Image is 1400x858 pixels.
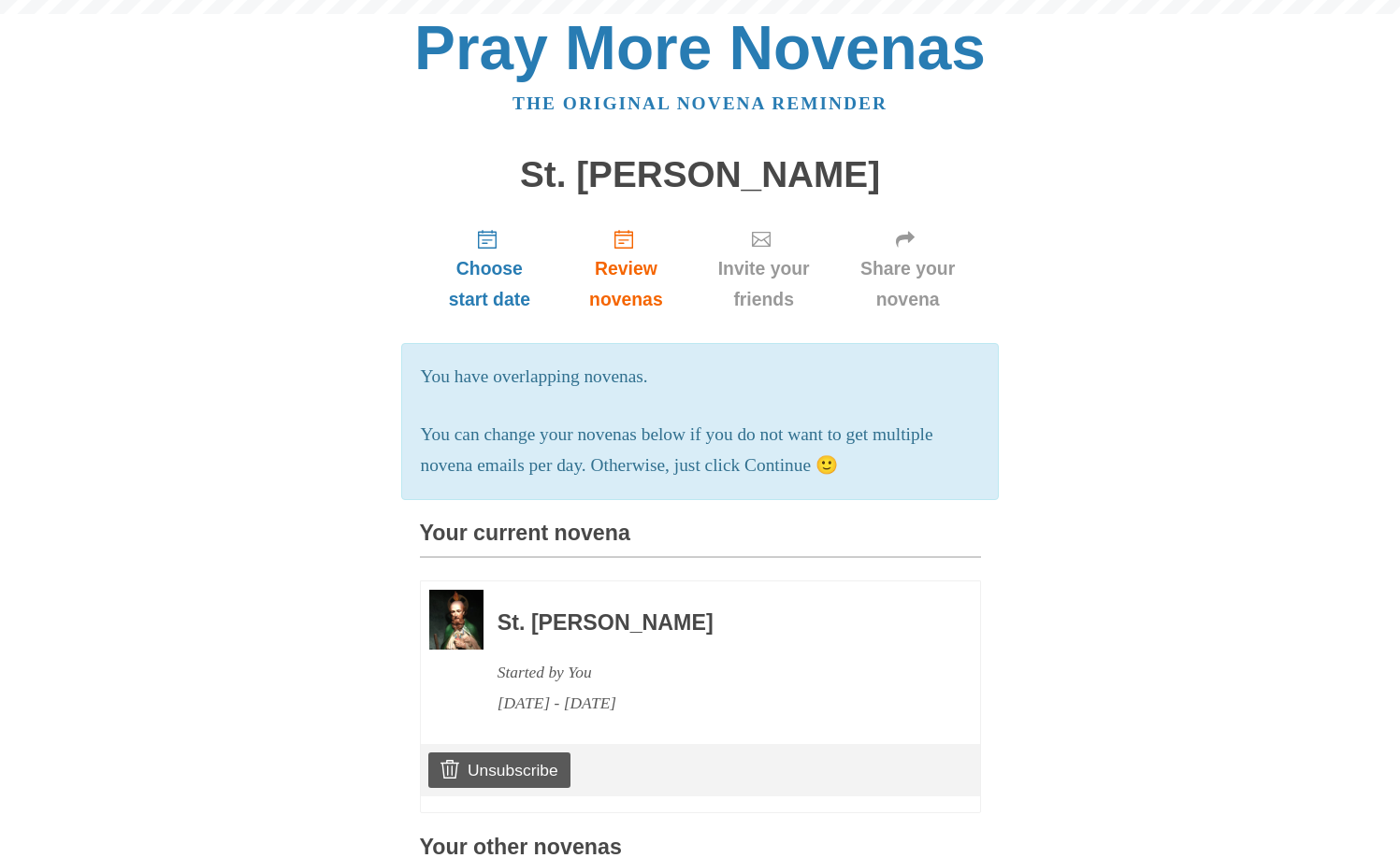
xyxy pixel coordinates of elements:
span: Share your novena [854,253,962,315]
a: Choose start date [420,213,560,324]
p: You have overlapping novenas. [421,362,980,393]
div: Started by You [498,657,930,688]
img: Novena image [429,590,484,649]
span: Invite your friends [712,253,816,315]
a: The original novena reminder [512,93,888,113]
h1: St. [PERSON_NAME] [420,155,981,195]
a: Unsubscribe [428,752,570,788]
h3: St. [PERSON_NAME] [498,611,930,636]
a: Review novenas [559,213,692,324]
div: [DATE] - [DATE] [498,688,930,719]
a: Invite your friends [693,213,835,324]
a: Share your novena [835,213,981,324]
span: Review novenas [578,253,673,315]
p: You can change your novenas below if you do not want to get multiple novena emails per day. Other... [421,420,980,481]
span: Choose start date [439,253,541,315]
a: Pray More Novenas [414,13,986,82]
h3: Your current novena [420,522,981,558]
